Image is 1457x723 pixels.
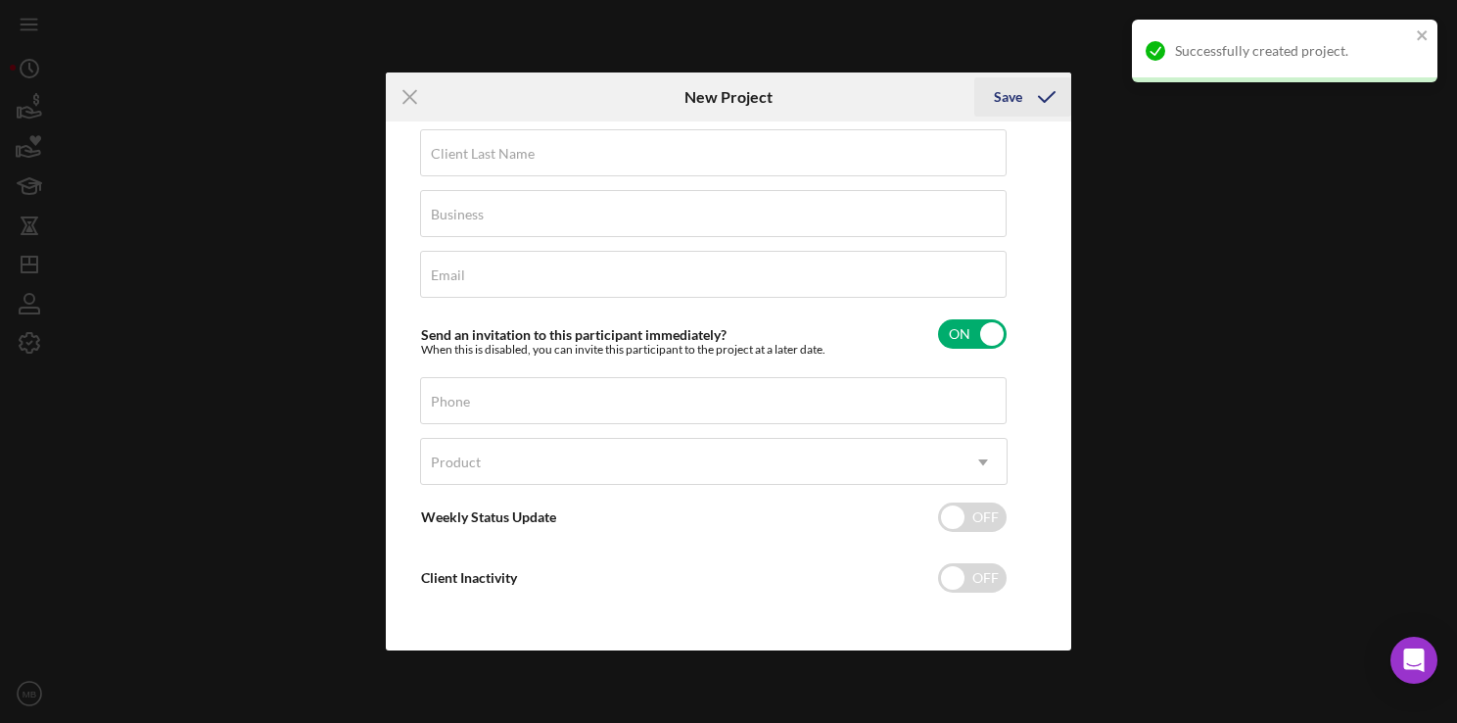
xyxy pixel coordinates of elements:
button: Save [974,77,1071,117]
label: Send an invitation to this participant immediately? [421,326,727,343]
label: Phone [431,394,470,410]
div: Save [994,77,1022,117]
div: Successfully created project. [1175,43,1410,59]
h6: New Project [684,88,773,106]
div: Open Intercom Messenger [1390,637,1437,684]
label: Email [431,267,465,283]
label: Client Inactivity [421,569,517,586]
label: Client Last Name [431,146,535,162]
label: Weekly Status Update [421,508,556,525]
label: Business [431,207,484,222]
div: Product [431,455,481,470]
button: close [1416,27,1430,46]
div: When this is disabled, you can invite this participant to the project at a later date. [421,343,825,357]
